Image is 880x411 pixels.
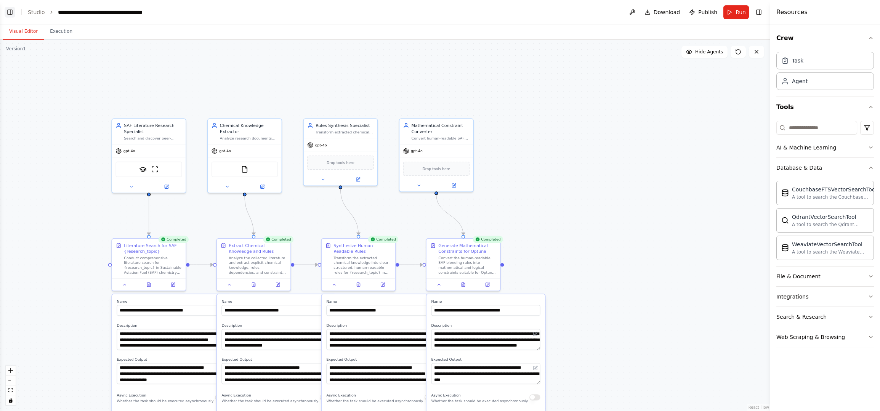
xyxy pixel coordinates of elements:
[316,123,373,129] div: Rules Synthesis Specialist
[242,196,256,235] g: Edge from 637896c3-1799-4ab6-aae1-9d38f0276dfb to 2fbc5c64-b08a-410e-8455-ffed4e30060a
[776,307,874,327] button: Search & Research
[315,143,327,148] span: gpt-4o
[776,327,874,347] button: Web Scraping & Browsing
[792,186,877,193] div: CouchbaseFTSVectorSearchTool
[123,149,135,154] span: gpt-4o
[6,385,16,395] button: fit view
[372,281,393,288] button: Open in side panel
[151,166,159,173] img: ScrapeWebsiteTool
[326,393,356,397] span: Async Execution
[431,393,460,397] span: Async Execution
[5,7,15,18] button: Show left sidebar
[736,8,746,16] span: Run
[411,149,423,154] span: gpt-4o
[117,299,226,304] label: Name
[776,178,874,266] div: Database & Data
[229,242,287,254] div: Extract Chemical Knowledge and Rules
[477,281,498,288] button: Open in side panel
[326,299,435,304] label: Name
[241,281,266,288] button: View output
[124,242,182,254] div: Literature Search for SAF {research_topic}
[792,241,869,248] div: WeaviateVectorSearchTool
[686,5,720,19] button: Publish
[326,357,435,362] label: Expected Output
[654,8,680,16] span: Download
[326,398,423,403] p: Whether the task should be executed asynchronously.
[321,238,396,291] div: CompletedSynthesize Human-Readable RulesTransform the extracted chemical knowledge into clear, st...
[532,364,539,372] button: Open in editor
[111,238,186,291] div: CompletedLiterature Search for SAF {research_topic}Conduct comprehensive literature search for {r...
[222,398,319,403] p: Whether the task should be executed asynchronously.
[532,330,539,337] button: Open in editor
[341,176,375,183] button: Open in side panel
[776,96,874,118] button: Tools
[426,238,500,291] div: CompletedGenerate Mathematical Constraints for OptunaConvert the human-readable SAF blending rule...
[776,8,808,17] h4: Resources
[149,183,183,190] button: Open in side panel
[412,136,470,141] div: Convert human-readable SAF blending rules into mathematical and logical constraints suitable for ...
[222,299,331,304] label: Name
[368,236,398,243] div: Completed
[333,255,391,275] div: Transform the extracted chemical knowledge into clear, structured, human-readable rules for {rese...
[294,262,317,268] g: Edge from 2fbc5c64-b08a-410e-8455-ffed4e30060a to aa1626c7-240e-4918-85c9-f4212863b6cd
[776,27,874,49] button: Crew
[695,49,723,55] span: Hide Agents
[792,57,803,64] div: Task
[268,281,288,288] button: Open in side panel
[431,398,528,403] p: Whether the task should be executed asynchronously.
[698,8,717,16] span: Publish
[241,166,248,173] img: FileReadTool
[792,222,869,228] div: A tool to search the Qdrant database for relevant information on internal documents.
[776,144,836,151] div: AI & Machine Learning
[189,262,213,268] g: Edge from 23d962de-449d-4b4b-80fb-98852b27a7fb to 2fbc5c64-b08a-410e-8455-ffed4e30060a
[792,213,869,221] div: QdrantVectorSearchTool
[431,299,540,304] label: Name
[781,244,789,252] img: WeaviateVectorSearchTool
[163,281,183,288] button: Open in side panel
[753,7,764,18] button: Hide right sidebar
[776,267,874,286] button: File & Document
[124,255,182,275] div: Conduct comprehensive literature search for {research_topic} in Sustainable Aviation Fuel (SAF) c...
[216,238,291,291] div: CompletedExtract Chemical Knowledge and RulesAnalyze the collected literature and extract explici...
[222,357,331,362] label: Expected Output
[44,24,79,40] button: Execution
[450,281,476,288] button: View output
[28,9,45,15] a: Studio
[222,323,331,328] label: Description
[437,182,471,189] button: Open in side panel
[776,313,827,321] div: Search & Research
[641,5,683,19] button: Download
[776,287,874,307] button: Integrations
[139,166,146,173] img: SerplyScholarSearchTool
[776,293,808,300] div: Integrations
[6,46,26,52] div: Version 1
[6,395,16,405] button: toggle interactivity
[6,376,16,385] button: zoom out
[117,393,146,397] span: Async Execution
[117,357,226,362] label: Expected Output
[781,217,789,224] img: QdrantVectorSearchTool
[473,236,503,243] div: Completed
[776,164,822,172] div: Database & Data
[327,160,354,166] span: Drop tools here
[781,189,789,197] img: CouchbaseFTSVectorSearchTool
[433,195,466,235] g: Edge from 76376098-7807-4c81-9107-82e370d811f3 to 632fc051-07e2-402e-a232-fec3c34d627d
[207,119,282,193] div: Chemical Knowledge ExtractorAnalyze research documents and extract explicit chemical knowledge, r...
[399,262,422,268] g: Edge from aa1626c7-240e-4918-85c9-f4212863b6cd to 632fc051-07e2-402e-a232-fec3c34d627d
[431,323,540,328] label: Description
[776,138,874,157] button: AI & Machine Learning
[111,119,186,193] div: SAF Literature Research SpecialistSearch and discover peer-reviewed literature, technical reports...
[792,249,869,255] div: A tool to search the Weaviate database for relevant information on internal documents.
[776,49,874,96] div: Crew
[28,8,144,16] nav: breadcrumb
[776,333,845,341] div: Web Scraping & Browsing
[222,393,251,397] span: Async Execution
[245,183,279,190] button: Open in side panel
[263,236,293,243] div: Completed
[219,149,231,154] span: gpt-4o
[749,405,769,409] a: React Flow attribution
[776,118,874,353] div: Tools
[316,130,373,135] div: Transform extracted chemical knowledge into clear, human-readable rules and constraints for {rese...
[303,119,378,186] div: Rules Synthesis SpecialistTransform extracted chemical knowledge into clear, human-readable rules...
[776,158,874,178] button: Database & Data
